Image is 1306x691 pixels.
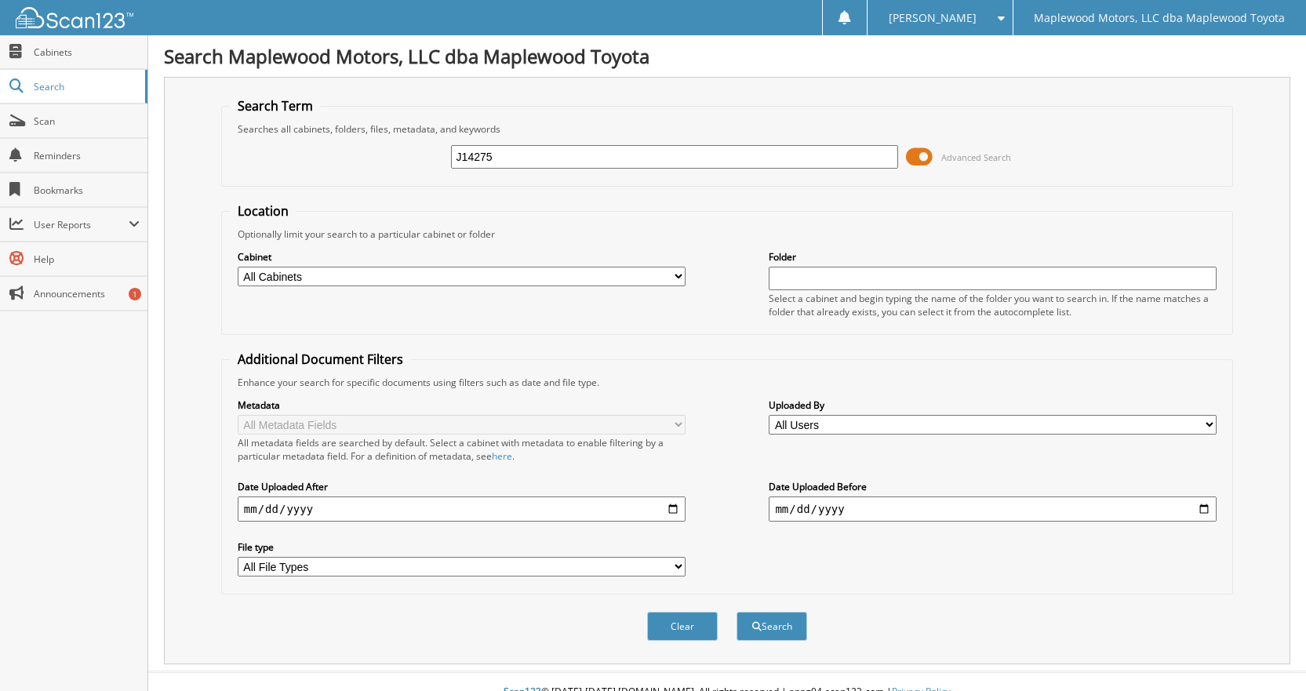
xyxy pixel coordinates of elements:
legend: Search Term [230,97,321,115]
div: Enhance your search for specific documents using filters such as date and file type. [230,376,1224,389]
span: Bookmarks [34,184,140,197]
span: User Reports [34,218,129,231]
input: start [238,496,686,522]
label: Cabinet [238,250,686,264]
label: Uploaded By [769,398,1217,412]
h1: Search Maplewood Motors, LLC dba Maplewood Toyota [164,43,1290,69]
label: File type [238,540,686,554]
img: scan123-logo-white.svg [16,7,133,28]
a: here [492,449,512,463]
span: Help [34,253,140,266]
label: Date Uploaded After [238,480,686,493]
label: Date Uploaded Before [769,480,1217,493]
legend: Location [230,202,296,220]
div: All metadata fields are searched by default. Select a cabinet with metadata to enable filtering b... [238,436,686,463]
div: Optionally limit your search to a particular cabinet or folder [230,227,1224,241]
input: end [769,496,1217,522]
span: Advanced Search [941,151,1011,163]
button: Clear [647,612,718,641]
span: Search [34,80,137,93]
div: Searches all cabinets, folders, files, metadata, and keywords [230,122,1224,136]
span: Cabinets [34,45,140,59]
span: [PERSON_NAME] [889,13,977,23]
div: Select a cabinet and begin typing the name of the folder you want to search in. If the name match... [769,292,1217,318]
span: Maplewood Motors, LLC dba Maplewood Toyota [1034,13,1285,23]
span: Scan [34,115,140,128]
iframe: Chat Widget [1228,616,1306,691]
label: Metadata [238,398,686,412]
legend: Additional Document Filters [230,351,411,368]
label: Folder [769,250,1217,264]
div: 1 [129,288,141,300]
span: Announcements [34,287,140,300]
button: Search [737,612,807,641]
span: Reminders [34,149,140,162]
